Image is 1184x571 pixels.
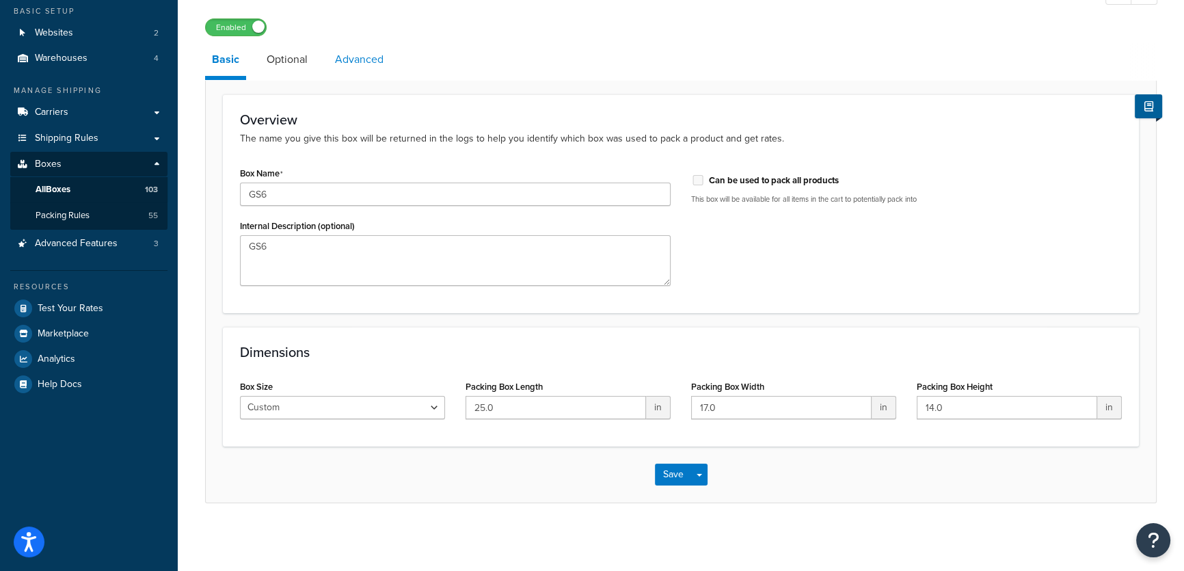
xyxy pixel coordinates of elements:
[240,131,1122,146] p: The name you give this box will be returned in the logs to help you identify which box was used t...
[10,46,167,71] a: Warehouses4
[205,43,246,80] a: Basic
[691,194,1122,204] p: This box will be available for all items in the cart to potentially pack into
[35,238,118,250] span: Advanced Features
[10,231,167,256] li: Advanced Features
[10,372,167,397] a: Help Docs
[240,168,283,179] label: Box Name
[10,21,167,46] li: Websites
[10,231,167,256] a: Advanced Features3
[10,321,167,346] a: Marketplace
[10,152,167,230] li: Boxes
[10,281,167,293] div: Resources
[328,43,390,76] a: Advanced
[38,303,103,315] span: Test Your Rates
[10,203,167,228] li: Packing Rules
[240,345,1122,360] h3: Dimensions
[1135,94,1162,118] button: Show Help Docs
[917,382,993,392] label: Packing Box Height
[240,112,1122,127] h3: Overview
[260,43,314,76] a: Optional
[10,203,167,228] a: Packing Rules55
[36,210,90,222] span: Packing Rules
[35,133,98,144] span: Shipping Rules
[10,21,167,46] a: Websites2
[35,107,68,118] span: Carriers
[38,328,89,340] span: Marketplace
[691,382,764,392] label: Packing Box Width
[466,382,543,392] label: Packing Box Length
[655,464,692,486] button: Save
[10,177,167,202] a: AllBoxes103
[38,354,75,365] span: Analytics
[145,184,158,196] span: 103
[35,53,88,64] span: Warehouses
[10,296,167,321] a: Test Your Rates
[10,126,167,151] a: Shipping Rules
[10,5,167,17] div: Basic Setup
[154,53,159,64] span: 4
[35,27,73,39] span: Websites
[154,238,159,250] span: 3
[691,175,705,185] input: This option can't be selected because the box is assigned to a dimensional rule
[154,27,159,39] span: 2
[240,382,273,392] label: Box Size
[240,235,671,286] textarea: GS6
[36,184,70,196] span: All Boxes
[872,396,896,419] span: in
[10,152,167,177] a: Boxes
[38,379,82,390] span: Help Docs
[1097,396,1122,419] span: in
[1136,523,1170,557] button: Open Resource Center
[646,396,671,419] span: in
[10,100,167,125] a: Carriers
[35,159,62,170] span: Boxes
[709,174,839,187] label: Can be used to pack all products
[10,85,167,96] div: Manage Shipping
[10,347,167,371] a: Analytics
[206,19,266,36] label: Enabled
[10,46,167,71] li: Warehouses
[148,210,158,222] span: 55
[240,221,355,231] label: Internal Description (optional)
